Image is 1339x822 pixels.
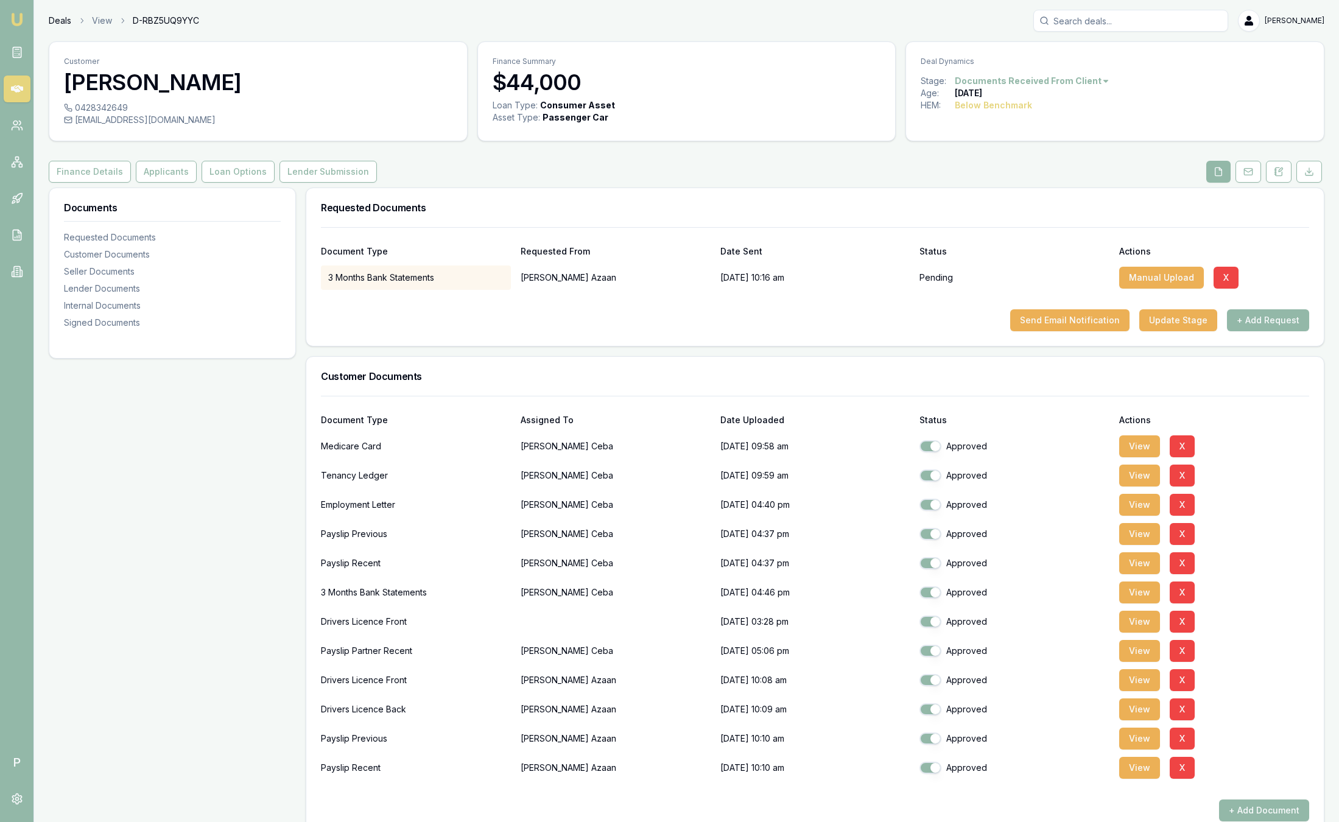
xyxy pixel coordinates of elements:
[1170,611,1195,633] button: X
[720,668,910,692] p: [DATE] 10:08 am
[49,161,133,183] a: Finance Details
[919,528,1109,540] div: Approved
[919,674,1109,686] div: Approved
[521,668,711,692] p: [PERSON_NAME] Azaan
[1119,247,1309,256] div: Actions
[64,57,452,66] p: Customer
[919,416,1109,424] div: Status
[49,161,131,183] button: Finance Details
[521,580,711,605] p: [PERSON_NAME] Ceba
[919,645,1109,657] div: Approved
[1119,435,1160,457] button: View
[321,493,511,517] div: Employment Letter
[49,15,71,27] a: Deals
[919,557,1109,569] div: Approved
[521,522,711,546] p: [PERSON_NAME] Ceba
[1170,435,1195,457] button: X
[64,102,452,114] div: 0428342649
[521,493,711,517] p: [PERSON_NAME] Ceba
[521,726,711,751] p: [PERSON_NAME] Azaan
[4,749,30,776] span: P
[521,551,711,575] p: [PERSON_NAME] Ceba
[521,639,711,663] p: [PERSON_NAME] Ceba
[321,522,511,546] div: Payslip Previous
[919,586,1109,599] div: Approved
[64,300,281,312] div: Internal Documents
[1119,552,1160,574] button: View
[1119,669,1160,691] button: View
[321,609,511,634] div: Drivers Licence Front
[521,697,711,722] p: [PERSON_NAME] Azaan
[720,639,910,663] p: [DATE] 05:06 pm
[521,434,711,458] p: [PERSON_NAME] Ceba
[1119,757,1160,779] button: View
[1119,416,1309,424] div: Actions
[921,57,1309,66] p: Deal Dynamics
[955,99,1032,111] div: Below Benchmark
[136,161,197,183] button: Applicants
[1170,640,1195,662] button: X
[720,247,910,256] div: Date Sent
[1170,757,1195,779] button: X
[321,668,511,692] div: Drivers Licence Front
[521,247,711,256] div: Requested From
[1119,640,1160,662] button: View
[493,99,538,111] div: Loan Type:
[49,15,199,27] nav: breadcrumb
[1119,267,1204,289] button: Manual Upload
[1227,309,1309,331] button: + Add Request
[321,247,511,256] div: Document Type
[277,161,379,183] a: Lender Submission
[720,756,910,780] p: [DATE] 10:10 am
[493,70,881,94] h3: $44,000
[720,434,910,458] p: [DATE] 09:58 am
[64,317,281,329] div: Signed Documents
[202,161,275,183] button: Loan Options
[921,87,955,99] div: Age:
[321,371,1309,381] h3: Customer Documents
[919,703,1109,715] div: Approved
[955,87,982,99] div: [DATE]
[521,756,711,780] p: [PERSON_NAME] Azaan
[919,469,1109,482] div: Approved
[919,440,1109,452] div: Approved
[720,609,910,634] p: [DATE] 03:28 pm
[543,111,608,124] div: Passenger Car
[64,70,452,94] h3: [PERSON_NAME]
[64,231,281,244] div: Requested Documents
[321,265,511,290] div: 3 Months Bank Statements
[321,203,1309,213] h3: Requested Documents
[720,580,910,605] p: [DATE] 04:46 pm
[720,493,910,517] p: [DATE] 04:40 pm
[720,463,910,488] p: [DATE] 09:59 am
[521,265,711,290] p: [PERSON_NAME] Azaan
[720,522,910,546] p: [DATE] 04:37 pm
[1119,698,1160,720] button: View
[919,616,1109,628] div: Approved
[1119,611,1160,633] button: View
[1119,728,1160,750] button: View
[321,463,511,488] div: Tenancy Ledger
[720,697,910,722] p: [DATE] 10:09 am
[1265,16,1324,26] span: [PERSON_NAME]
[64,114,452,126] div: [EMAIL_ADDRESS][DOMAIN_NAME]
[199,161,277,183] a: Loan Options
[720,726,910,751] p: [DATE] 10:10 am
[720,416,910,424] div: Date Uploaded
[521,463,711,488] p: [PERSON_NAME] Ceba
[1119,465,1160,487] button: View
[133,15,199,27] span: D-RBZ5UQ9YYC
[955,75,1110,87] button: Documents Received From Client
[1170,523,1195,545] button: X
[321,756,511,780] div: Payslip Recent
[1010,309,1130,331] button: Send Email Notification
[321,639,511,663] div: Payslip Partner Recent
[1219,799,1309,821] button: + Add Document
[64,283,281,295] div: Lender Documents
[921,75,955,87] div: Stage:
[1119,581,1160,603] button: View
[1170,728,1195,750] button: X
[1033,10,1228,32] input: Search deals
[279,161,377,183] button: Lender Submission
[1139,309,1217,331] button: Update Stage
